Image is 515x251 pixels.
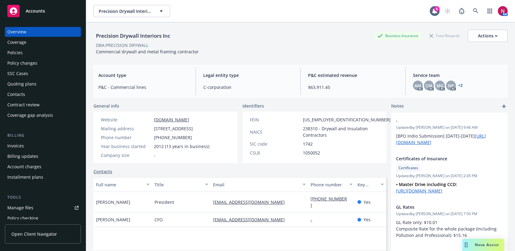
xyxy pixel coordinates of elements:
[364,199,371,205] span: Yes
[391,103,404,110] span: Notes
[311,181,346,188] div: Phone number
[475,242,499,247] span: Nova Assist
[7,69,28,78] div: SSC Cases
[396,125,503,130] span: Updated by [PERSON_NAME] on [DATE] 9:46 AM
[7,89,25,99] div: Contacts
[391,112,508,150] div: -Updatedby [PERSON_NAME] on [DATE] 9:46 AM[BPO Indio Submission] [DATE]-[DATE][URL][DOMAIN_NAME]
[448,82,454,89] span: NP
[213,199,290,205] a: [EMAIL_ADDRESS][DOMAIN_NAME]
[101,143,151,150] div: Year business started
[5,110,81,120] a: Coverage gap analysis
[311,217,317,222] a: -
[500,103,508,110] a: add
[96,49,199,55] span: Commercial drywall and metal framing contractor
[374,32,422,40] div: Business Insurance
[154,125,193,132] span: [STREET_ADDRESS]
[7,203,33,213] div: Manage files
[426,32,463,40] div: Total Rewards
[303,150,320,156] span: 1050052
[26,9,45,13] span: Accounts
[5,89,81,99] a: Contacts
[7,172,43,182] div: Installment plans
[308,84,398,90] span: $63,911.45
[5,58,81,68] a: Policy changes
[213,217,290,222] a: [EMAIL_ADDRESS][DOMAIN_NAME]
[101,134,151,141] div: Phone number
[498,6,508,16] img: photo
[462,239,470,251] div: Drag to move
[396,173,503,179] span: Updated by [PERSON_NAME] on [DATE] 2:45 PM
[441,5,454,17] a: Start snowing
[437,82,444,89] span: MG
[396,155,487,162] span: Certificates of Insurance
[396,117,487,124] span: -
[5,151,81,161] a: Billing updates
[303,125,391,138] span: 238310 - Drywall and Insulation Contractors
[7,100,40,110] div: Contract review
[425,82,432,89] span: CM
[391,199,508,243] div: GL RatesUpdatedby [PERSON_NAME] on [DATE] 7:50 PMGL Rate only: $10.01 Composite Rate for the whol...
[5,203,81,213] a: Manage files
[478,30,498,42] div: Actions
[308,72,398,78] span: P&C estimated revenue
[7,141,24,151] div: Invoices
[93,177,152,192] button: Full name
[154,199,174,205] span: President
[396,219,503,238] p: GL Rate only: $10.01 Composite Rate for the whole package (Including Pollution and Professional):...
[456,5,468,17] a: Report a Bug
[396,188,442,194] a: [URL][DOMAIN_NAME]
[462,239,504,251] button: Nova Assist
[250,116,300,123] div: FEIN
[399,165,418,171] span: Certificates
[93,32,173,40] div: Precision Drywall Interiors Inc
[5,27,81,37] a: Overview
[396,181,457,187] strong: • Master Drive including CCD:
[5,2,81,20] a: Accounts
[311,196,347,208] a: [PHONE_NUMBER]
[101,152,151,158] div: Company size
[211,177,308,192] button: Email
[7,79,36,89] div: Quoting plans
[250,141,300,147] div: SIC code
[413,72,503,78] span: Service team
[154,117,189,123] a: [DOMAIN_NAME]
[391,150,508,199] div: Certificates of InsuranceCertificatesUpdatedby [PERSON_NAME] on [DATE] 2:45 PM• Master Drive incl...
[5,48,81,58] a: Policies
[7,151,38,161] div: Billing updates
[5,79,81,89] a: Quoting plans
[5,100,81,110] a: Contract review
[242,103,264,109] span: Identifiers
[5,141,81,151] a: Invoices
[396,211,503,217] span: Updated by [PERSON_NAME] on [DATE] 7:50 PM
[5,162,81,172] a: Account charges
[364,216,371,223] span: Yes
[303,116,391,123] span: [US_EMPLOYER_IDENTIFICATION_NUMBER]
[7,48,23,58] div: Policies
[5,37,81,47] a: Coverage
[93,168,112,175] a: Contacts
[154,134,192,141] span: [PHONE_NUMBER]
[11,231,57,237] span: Open Client Navigator
[250,129,300,135] div: NAICS
[396,133,503,146] p: [BPO Indio Submission] [DATE]-[DATE]
[357,181,377,188] div: Key contact
[396,204,487,210] span: GL Rates
[203,84,293,90] span: C-corporation
[7,37,26,47] div: Coverage
[484,5,496,17] a: Switch app
[303,141,313,147] span: 1742
[308,177,355,192] button: Phone number
[213,181,299,188] div: Email
[7,58,37,68] div: Policy changes
[414,82,421,89] span: AM
[96,42,148,48] div: DBA: PRECISION DRYWALL
[5,172,81,182] a: Installment plans
[5,194,81,200] div: Tools
[99,8,152,14] span: Precision Drywall Interiors Inc
[154,216,163,223] span: CFO
[203,72,293,78] span: Legal entity type
[5,213,81,223] a: Policy checking
[93,5,170,17] button: Precision Drywall Interiors Inc
[7,213,38,223] div: Policy checking
[458,84,463,87] a: +2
